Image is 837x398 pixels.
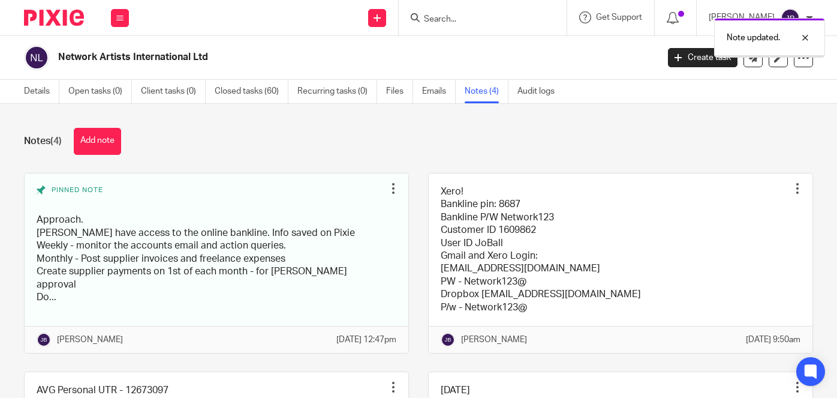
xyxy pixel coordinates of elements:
[422,80,456,103] a: Emails
[24,10,84,26] img: Pixie
[465,80,508,103] a: Notes (4)
[141,80,206,103] a: Client tasks (0)
[215,80,288,103] a: Closed tasks (60)
[746,334,800,346] p: [DATE] 9:50am
[461,334,527,346] p: [PERSON_NAME]
[727,32,780,44] p: Note updated.
[24,135,62,148] h1: Notes
[781,8,800,28] img: svg%3E
[24,45,49,70] img: svg%3E
[386,80,413,103] a: Files
[441,333,455,347] img: svg%3E
[68,80,132,103] a: Open tasks (0)
[297,80,377,103] a: Recurring tasks (0)
[50,136,62,146] span: (4)
[24,80,59,103] a: Details
[37,185,384,205] div: Pinned note
[37,333,51,347] img: svg%3E
[58,51,532,64] h2: Network Artists International Ltd
[517,80,564,103] a: Audit logs
[668,48,737,67] a: Create task
[57,334,123,346] p: [PERSON_NAME]
[74,128,121,155] button: Add note
[336,334,396,346] p: [DATE] 12:47pm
